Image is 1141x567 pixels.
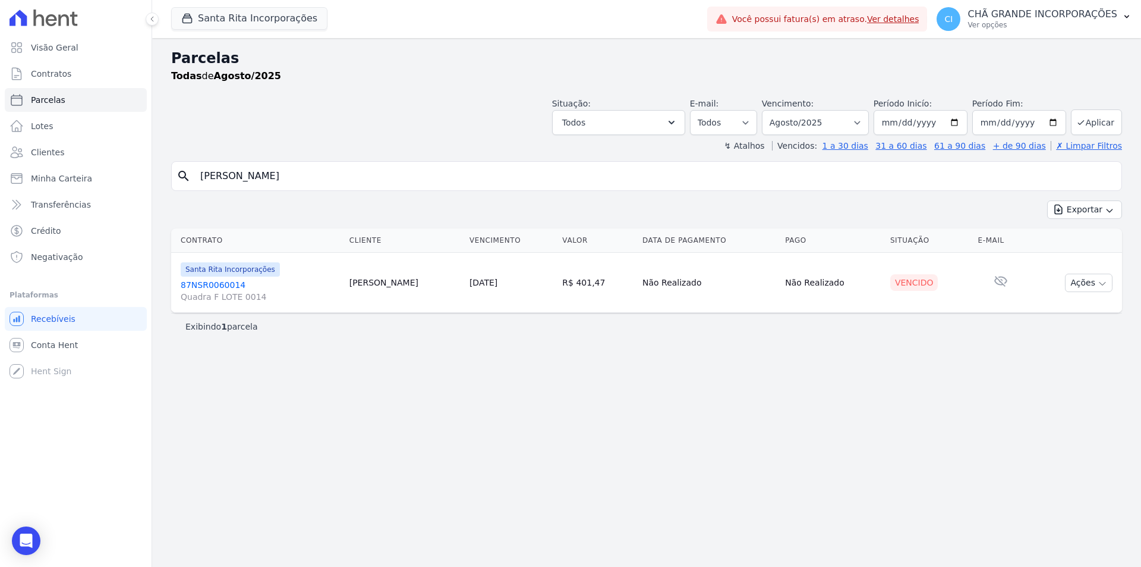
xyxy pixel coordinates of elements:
span: Parcelas [31,94,65,106]
a: ✗ Limpar Filtros [1051,141,1122,151]
a: Contratos [5,62,147,86]
button: CI CHÃ GRANDE INCORPORAÇÕES Ver opções [927,2,1141,36]
th: Pago [780,228,885,253]
button: Aplicar [1071,109,1122,135]
a: Crédito [5,219,147,243]
p: Exibindo parcela [185,321,258,333]
p: de [171,69,281,83]
a: Lotes [5,114,147,138]
th: E-mail [973,228,1028,253]
span: CI [945,15,953,23]
input: Buscar por nome do lote ou do cliente [193,164,1117,188]
span: Você possui fatura(s) em atraso. [732,13,919,26]
span: Contratos [31,68,71,80]
button: Ações [1065,274,1112,292]
strong: Todas [171,70,202,82]
a: 1 a 30 dias [822,141,868,151]
span: Recebíveis [31,313,75,325]
button: Santa Rita Incorporações [171,7,327,30]
span: Quadra F LOTE 0014 [181,291,340,303]
span: Crédito [31,225,61,237]
span: Santa Rita Incorporações [181,262,280,277]
p: CHÃ GRANDE INCORPORAÇÕES [967,8,1117,20]
span: Visão Geral [31,42,78,54]
div: Open Intercom Messenger [12,527,40,555]
a: [DATE] [469,278,497,287]
span: Negativação [31,251,83,263]
div: Plataformas [10,288,142,302]
span: Lotes [31,120,53,132]
a: Visão Geral [5,36,147,59]
td: Não Realizado [638,253,780,313]
span: Transferências [31,199,91,211]
a: Minha Carteira [5,167,147,190]
h2: Parcelas [171,48,1122,69]
a: Clientes [5,140,147,164]
a: + de 90 dias [993,141,1046,151]
strong: Agosto/2025 [214,70,281,82]
span: Minha Carteira [31,173,92,184]
b: 1 [221,322,227,331]
label: Vencidos: [772,141,817,151]
a: Parcelas [5,88,147,112]
span: Conta Hent [31,339,78,351]
label: Período Fim: [972,98,1066,110]
td: [PERSON_NAME] [345,253,465,313]
i: search [176,169,191,183]
label: Situação: [552,99,591,108]
a: Transferências [5,193,147,217]
a: Ver detalhes [867,14,919,24]
th: Contrato [171,228,345,253]
th: Cliente [345,228,465,253]
td: Não Realizado [780,253,885,313]
a: 61 a 90 dias [934,141,985,151]
div: Vencido [890,274,938,291]
a: Conta Hent [5,333,147,357]
button: Todos [552,110,685,135]
button: Exportar [1047,201,1122,219]
label: ↯ Atalhos [724,141,764,151]
label: Período Inicío: [874,99,932,108]
label: Vencimento: [762,99,814,108]
th: Vencimento [465,228,557,253]
a: Negativação [5,245,147,269]
a: Recebíveis [5,307,147,331]
p: Ver opções [967,20,1117,30]
th: Valor [557,228,638,253]
a: 87NSR0060014Quadra F LOTE 0014 [181,279,340,303]
th: Situação [885,228,973,253]
a: 31 a 60 dias [875,141,926,151]
td: R$ 401,47 [557,253,638,313]
span: Clientes [31,146,64,158]
th: Data de Pagamento [638,228,780,253]
label: E-mail: [690,99,719,108]
span: Todos [562,115,585,130]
